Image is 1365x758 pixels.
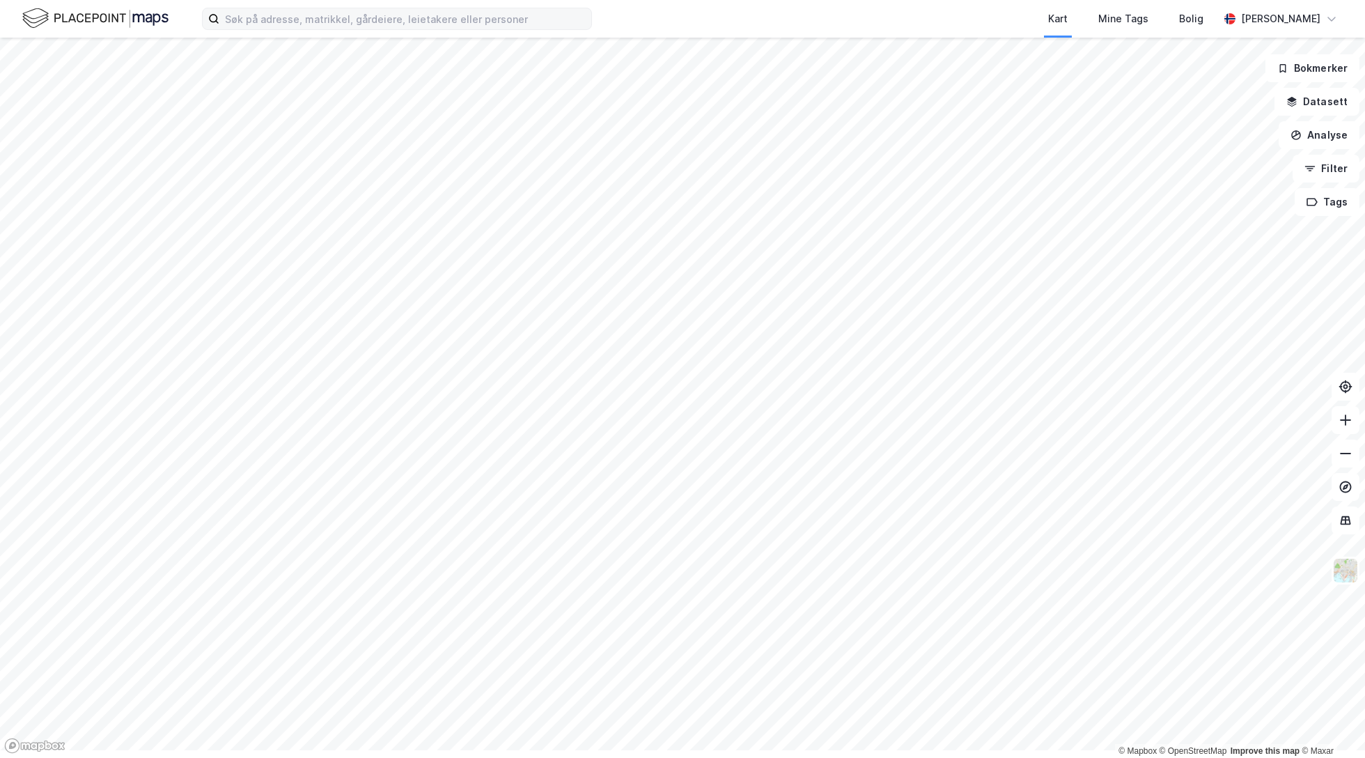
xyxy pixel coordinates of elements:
div: Mine Tags [1098,10,1148,27]
a: OpenStreetMap [1160,746,1227,756]
div: Bolig [1179,10,1203,27]
button: Tags [1295,188,1359,216]
img: Z [1332,557,1359,584]
div: Kontrollprogram for chat [1295,691,1365,758]
button: Analyse [1279,121,1359,149]
button: Datasett [1274,88,1359,116]
div: Kart [1048,10,1068,27]
a: Mapbox homepage [4,738,65,754]
button: Bokmerker [1265,54,1359,82]
a: Mapbox [1118,746,1157,756]
button: Filter [1293,155,1359,183]
a: Improve this map [1231,746,1300,756]
img: logo.f888ab2527a4732fd821a326f86c7f29.svg [22,6,169,31]
iframe: Chat Widget [1295,691,1365,758]
input: Søk på adresse, matrikkel, gårdeiere, leietakere eller personer [219,8,591,29]
div: [PERSON_NAME] [1241,10,1320,27]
